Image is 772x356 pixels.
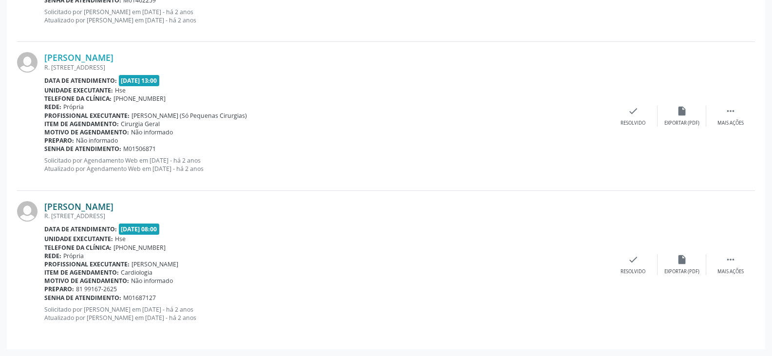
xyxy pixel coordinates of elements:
span: Hse [115,235,126,243]
span: M01687127 [123,294,156,302]
p: Solicitado por Agendamento Web em [DATE] - há 2 anos Atualizado por Agendamento Web em [DATE] - h... [44,156,609,173]
p: Solicitado por [PERSON_NAME] em [DATE] - há 2 anos Atualizado por [PERSON_NAME] em [DATE] - há 2 ... [44,305,609,322]
b: Data de atendimento: [44,76,117,85]
b: Motivo de agendamento: [44,128,129,136]
span: M01506871 [123,145,156,153]
div: Exportar (PDF) [664,268,699,275]
div: Resolvido [621,268,645,275]
span: Não informado [76,136,118,145]
span: Cirurgia Geral [121,120,160,128]
a: [PERSON_NAME] [44,52,113,63]
span: [DATE] 08:00 [119,224,160,235]
div: Exportar (PDF) [664,120,699,127]
p: Solicitado por [PERSON_NAME] em [DATE] - há 2 anos Atualizado por [PERSON_NAME] em [DATE] - há 2 ... [44,8,609,24]
a: [PERSON_NAME] [44,201,113,212]
span: [PHONE_NUMBER] [113,244,166,252]
div: Resolvido [621,120,645,127]
b: Telefone da clínica: [44,244,112,252]
div: Mais ações [717,120,744,127]
img: img [17,52,38,73]
b: Senha de atendimento: [44,294,121,302]
span: Não informado [131,128,173,136]
b: Preparo: [44,136,74,145]
span: Cardiologia [121,268,152,277]
span: [PERSON_NAME] (Só Pequenas Cirurgias) [132,112,247,120]
i: check [628,254,639,265]
span: 81 99167-2625 [76,285,117,293]
span: Hse [115,86,126,94]
span: [PERSON_NAME] [132,260,178,268]
span: Não informado [131,277,173,285]
span: Própria [63,103,84,111]
b: Data de atendimento: [44,225,117,233]
img: img [17,201,38,222]
div: R. [STREET_ADDRESS] [44,63,609,72]
b: Rede: [44,252,61,260]
b: Motivo de agendamento: [44,277,129,285]
span: [DATE] 13:00 [119,75,160,86]
div: Mais ações [717,268,744,275]
b: Profissional executante: [44,260,130,268]
span: Própria [63,252,84,260]
b: Item de agendamento: [44,268,119,277]
b: Preparo: [44,285,74,293]
span: [PHONE_NUMBER] [113,94,166,103]
i:  [725,106,736,116]
i: insert_drive_file [677,106,687,116]
b: Telefone da clínica: [44,94,112,103]
i: insert_drive_file [677,254,687,265]
i: check [628,106,639,116]
b: Profissional executante: [44,112,130,120]
b: Rede: [44,103,61,111]
b: Senha de atendimento: [44,145,121,153]
div: R. [STREET_ADDRESS] [44,212,609,220]
b: Item de agendamento: [44,120,119,128]
b: Unidade executante: [44,86,113,94]
i:  [725,254,736,265]
b: Unidade executante: [44,235,113,243]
